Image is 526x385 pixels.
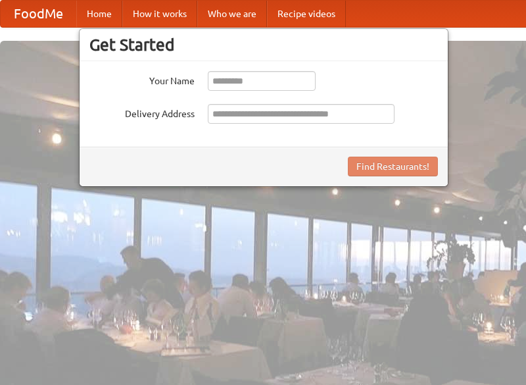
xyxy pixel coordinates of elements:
label: Your Name [89,71,195,88]
button: Find Restaurants! [348,157,438,176]
a: Recipe videos [267,1,346,27]
a: How it works [122,1,197,27]
label: Delivery Address [89,104,195,120]
a: Who we are [197,1,267,27]
h3: Get Started [89,35,438,55]
a: Home [76,1,122,27]
a: FoodMe [1,1,76,27]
